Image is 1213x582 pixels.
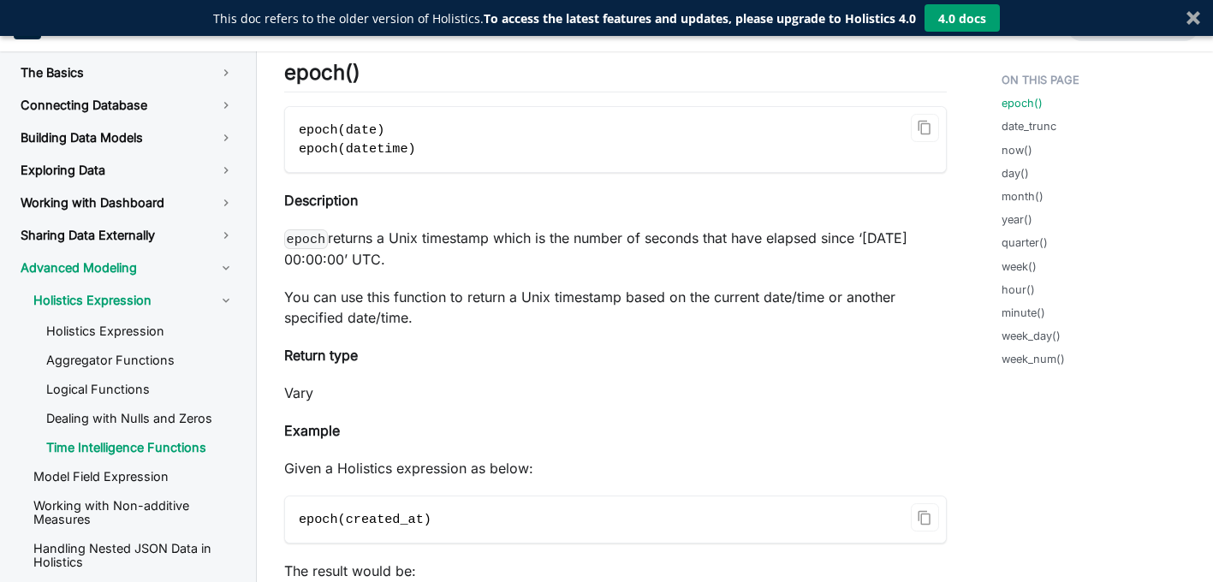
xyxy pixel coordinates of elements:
[33,318,248,344] a: Holistics Expression
[911,114,939,142] button: Copy code to clipboard
[1002,258,1037,275] a: week()
[7,91,248,120] a: Connecting Database
[33,435,248,460] a: Time Intelligence Functions
[1002,235,1048,251] a: quarter()
[20,536,248,575] a: Handling Nested JSON Data in Holistics
[213,9,916,27] p: This doc refers to the older version of Holistics.
[1002,118,1056,134] a: date_trunc
[1002,282,1035,298] a: hour()
[20,286,248,315] a: Holistics Expression
[7,58,248,87] a: The Basics
[33,377,248,402] a: Logical Functions
[7,188,248,217] a: Working with Dashboard
[1002,328,1061,344] a: week_day()
[1002,142,1032,158] a: now()
[1002,351,1065,367] a: week_num()
[284,287,947,328] p: You can use this function to return a Unix timestamp based on the current date/time or another sp...
[7,156,248,185] a: Exploring Data
[1002,188,1044,205] a: month()
[299,512,431,527] span: epoch(created_at)
[1002,305,1045,321] a: minute()
[299,141,416,157] span: epoch(datetime)
[284,228,947,270] p: returns a Unix timestamp which is the number of seconds that have elapsed since ‘[DATE] 00:00:00’...
[1002,211,1032,228] a: year()
[1002,165,1029,181] a: day()
[284,192,358,209] strong: Description
[299,122,384,138] span: epoch(date)
[20,464,248,490] a: Model Field Expression
[33,347,248,373] a: Aggregator Functions
[1002,95,1043,111] a: epoch()
[925,4,1000,32] button: 4.0 docs
[284,60,947,92] h2: epoch()
[33,406,248,431] a: Dealing with Nulls and Zeros
[484,10,916,27] strong: To access the latest features and updates, please upgrade to Holistics 4.0
[20,493,248,532] a: Working with Non-additive Measures
[7,123,248,152] a: Building Data Models
[7,221,248,250] a: Sharing Data Externally
[14,12,176,39] a: HolisticsHolistics Docs (3.0)
[284,422,340,439] strong: Example
[284,561,947,581] p: The result would be:
[284,458,947,478] p: Given a Holistics expression as below:
[284,229,328,249] code: epoch
[284,383,947,403] p: Vary
[284,347,358,364] strong: Return type
[213,9,916,27] div: This doc refers to the older version of Holistics.To access the latest features and updates, plea...
[7,253,248,282] a: Advanced Modeling
[911,503,939,532] button: Copy code to clipboard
